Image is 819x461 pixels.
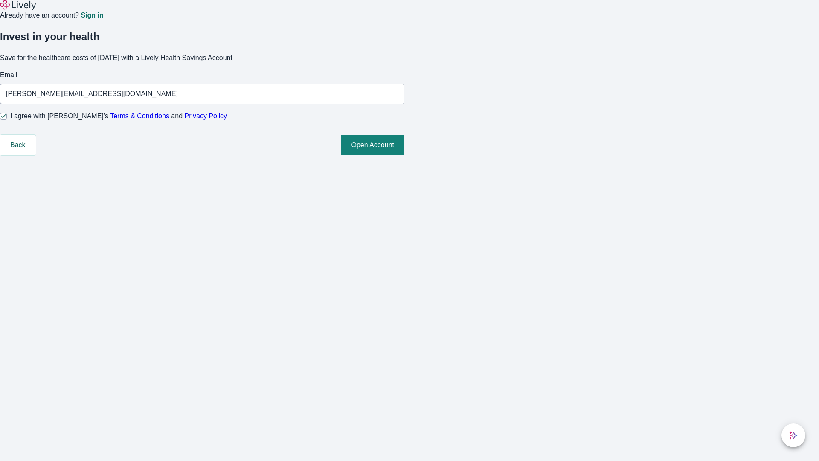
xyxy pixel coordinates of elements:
a: Privacy Policy [185,112,227,120]
a: Terms & Conditions [110,112,169,120]
span: I agree with [PERSON_NAME]’s and [10,111,227,121]
button: chat [781,423,805,447]
svg: Lively AI Assistant [789,431,798,440]
a: Sign in [81,12,103,19]
button: Open Account [341,135,404,155]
